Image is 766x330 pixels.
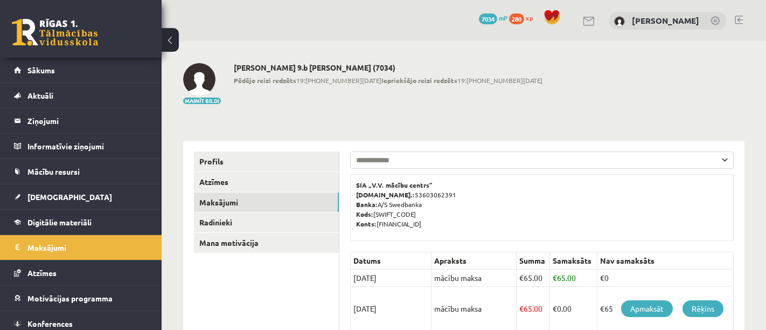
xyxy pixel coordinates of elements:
[27,108,148,133] legend: Ziņojumi
[14,210,148,235] a: Digitālie materiāli
[509,13,538,22] a: 280 xp
[550,252,597,270] th: Samaksāts
[27,192,112,202] span: [DEMOGRAPHIC_DATA]
[479,13,497,24] span: 7034
[356,180,728,229] p: 53603062391 A/S Swedbanka [SWIFT_CODE] [FINANCIAL_ID]
[14,260,148,285] a: Atzīmes
[27,293,113,303] span: Motivācijas programma
[509,13,524,24] span: 280
[27,91,53,100] span: Aktuāli
[234,63,542,72] h2: [PERSON_NAME] 9.b [PERSON_NAME] (7034)
[194,212,339,232] a: Radinieki
[550,270,597,287] td: 65.00
[683,300,723,317] a: Rēķins
[194,192,339,212] a: Maksājumi
[519,273,524,283] span: €
[194,172,339,192] a: Atzīmes
[356,210,373,218] b: Kods:
[597,252,733,270] th: Nav samaksāts
[381,76,457,85] b: Iepriekšējo reizi redzēts
[27,134,148,159] legend: Informatīvie ziņojumi
[517,252,550,270] th: Summa
[356,190,415,199] b: [DOMAIN_NAME].:
[517,270,550,287] td: 65.00
[14,159,148,184] a: Mācību resursi
[14,235,148,260] a: Maksājumi
[27,235,148,260] legend: Maksājumi
[499,13,507,22] span: mP
[14,184,148,209] a: [DEMOGRAPHIC_DATA]
[431,252,517,270] th: Apraksts
[356,200,378,209] b: Banka:
[356,181,433,189] b: SIA „V.V. mācību centrs”
[183,63,215,95] img: Kristīna Vološina
[479,13,507,22] a: 7034 mP
[614,16,625,27] img: Kristīna Vološina
[14,83,148,108] a: Aktuāli
[27,268,57,278] span: Atzīmes
[12,19,98,46] a: Rīgas 1. Tālmācības vidusskola
[14,108,148,133] a: Ziņojumi
[597,270,733,287] td: €0
[356,219,377,228] b: Konts:
[14,134,148,159] a: Informatīvie ziņojumi
[526,13,533,22] span: xp
[194,152,339,171] a: Profils
[27,167,80,176] span: Mācību resursi
[27,319,73,328] span: Konferences
[194,233,339,253] a: Mana motivācija
[351,270,431,287] td: [DATE]
[14,58,148,82] a: Sākums
[27,217,92,227] span: Digitālie materiāli
[27,65,55,75] span: Sākums
[632,15,699,26] a: [PERSON_NAME]
[431,270,517,287] td: mācību maksa
[553,304,557,313] span: €
[14,286,148,311] a: Motivācijas programma
[621,300,673,317] a: Apmaksāt
[234,75,542,85] span: 19:[PHONE_NUMBER][DATE] 19:[PHONE_NUMBER][DATE]
[234,76,296,85] b: Pēdējo reizi redzēts
[519,304,524,313] span: €
[351,252,431,270] th: Datums
[553,273,557,283] span: €
[183,98,221,104] button: Mainīt bildi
